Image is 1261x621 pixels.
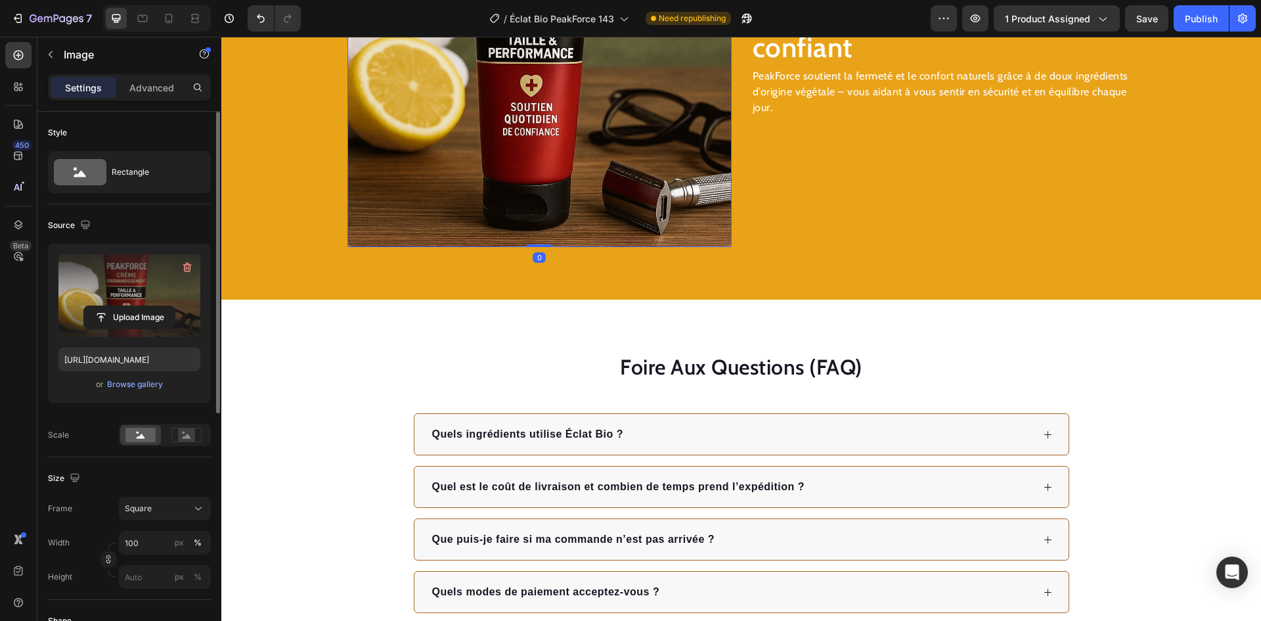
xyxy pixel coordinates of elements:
div: Style [48,127,67,139]
h2: Foire Aux Questions (FAQ) [192,315,849,346]
span: or [96,377,104,392]
label: Width [48,537,70,549]
div: Size [48,470,83,488]
div: 0 [311,216,324,226]
p: Settings [65,81,102,95]
button: Browse gallery [106,378,164,391]
button: px [190,569,206,585]
div: Rectangle [112,157,192,187]
p: 7 [86,11,92,26]
button: Upload Image [83,306,175,329]
p: Quel est le coût de livraison et combien de temps prend l’expédition ? [211,442,584,458]
span: Need republishing [659,12,726,24]
div: 450 [12,140,32,150]
div: Publish [1185,12,1218,26]
div: px [175,537,184,549]
p: Que puis-je faire si ma commande n’est pas arrivée ? [211,495,494,511]
div: % [194,537,202,549]
p: Quels modes de paiement acceptez-vous ? [211,547,439,563]
button: % [171,535,187,551]
div: Scale [48,429,69,441]
div: Source [48,217,93,235]
button: Square [119,497,211,520]
div: Open Intercom Messenger [1216,557,1248,588]
button: 1 product assigned [994,5,1120,32]
button: Save [1125,5,1168,32]
iframe: Design area [221,37,1261,621]
span: 1 product assigned [1005,12,1090,26]
p: Advanced [129,81,174,95]
div: Browse gallery [107,379,163,390]
p: Image [64,47,175,62]
div: Beta [10,241,32,251]
input: px% [119,565,211,589]
button: px [190,535,206,551]
button: 7 [5,5,98,32]
span: Square [125,503,152,515]
button: Publish [1174,5,1229,32]
div: Undo/Redo [248,5,301,32]
span: Save [1136,13,1158,24]
p: Quels ingrédients utilise Éclat Bio ? [211,390,402,405]
label: Frame [48,503,72,515]
div: px [175,571,184,583]
input: https://example.com/image.jpg [58,348,200,371]
span: Éclat Bio PeakForce 143 [510,12,614,26]
div: % [194,571,202,583]
input: px% [119,531,211,555]
label: Height [48,571,72,583]
button: % [171,569,187,585]
span: / [504,12,507,26]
